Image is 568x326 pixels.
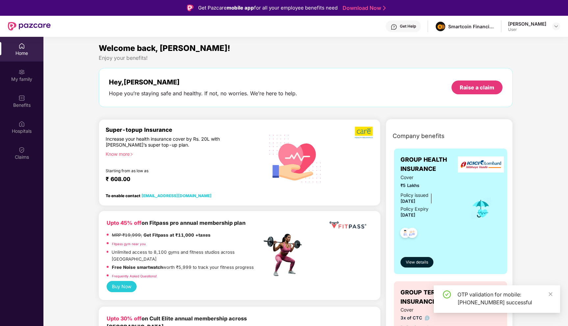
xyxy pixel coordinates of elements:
a: Download Now [343,5,384,12]
span: close [548,292,553,296]
img: svg+xml;base64,PHN2ZyB4bWxucz0iaHR0cDovL3d3dy53My5vcmcvMjAwMC9zdmciIHhtbG5zOnhsaW5rPSJodHRwOi8vd3... [264,126,327,190]
div: Increase your health insurance cover by Rs. 20L with [PERSON_NAME]’s super top-up plan. [106,136,234,148]
p: worth ₹5,999 to track your fitness progress [112,264,254,271]
div: Policy Expiry [400,205,428,213]
a: Fitpass gym near you [112,242,146,246]
b: Upto 30% off [107,315,142,322]
span: Cover [400,306,461,314]
div: Super-topup Insurance [106,126,262,133]
span: ₹5 Lakhs [400,182,461,189]
span: right [130,152,133,156]
img: svg+xml;base64,PHN2ZyB4bWxucz0iaHR0cDovL3d3dy53My5vcmcvMjAwMC9zdmciIHdpZHRoPSI0OC45NDMiIGhlaWdodD... [397,226,413,242]
span: GROUP HEALTH INSURANCE [400,155,461,174]
img: svg+xml;base64,PHN2ZyBpZD0iSGVscC0zMngzMiIgeG1sbnM9Imh0dHA6Ly93d3cudzMub3JnLzIwMDAvc3ZnIiB3aWR0aD... [391,24,397,30]
a: [EMAIL_ADDRESS][DOMAIN_NAME] [142,193,212,198]
div: Policy issued [400,192,428,199]
b: Upto 45% off [107,220,142,226]
div: Know more [106,151,258,156]
img: icon [470,198,492,220]
span: check-circle [443,291,451,298]
div: Enjoy your benefits! [99,55,513,61]
div: [PERSON_NAME] [508,21,546,27]
button: View details [400,257,433,268]
img: svg+xml;base64,PHN2ZyBpZD0iSG9zcGl0YWxzIiB4bWxucz0iaHR0cDovL3d3dy53My5vcmcvMjAwMC9zdmciIHdpZHRoPS... [18,121,25,127]
div: Starting from as low as [106,168,234,173]
span: Company benefits [393,131,445,141]
div: Get Pazcare for all your employee benefits need [198,4,338,12]
div: Get Help [400,24,416,29]
img: Stroke [383,5,386,12]
span: Cover [400,174,461,181]
span: [DATE] [400,212,415,218]
p: Unlimited access to 8,100 gyms and fitness studios across [GEOGRAPHIC_DATA] [112,249,262,262]
div: Hope you’re staying safe and healthy. If not, no worries. We’re here to help. [109,90,297,97]
img: svg+xml;base64,PHN2ZyBpZD0iQ2xhaW0iIHhtbG5zPSJodHRwOi8vd3d3LnczLm9yZy8yMDAwL3N2ZyIgd2lkdGg9IjIwIi... [18,147,25,153]
img: fppp.png [328,219,368,231]
img: svg+xml;base64,PHN2ZyBpZD0iRHJvcGRvd24tMzJ4MzIiIHhtbG5zPSJodHRwOi8vd3d3LnczLm9yZy8yMDAwL3N2ZyIgd2... [554,24,559,29]
img: fpp.png [262,232,308,278]
span: [DATE] [400,198,415,204]
span: 3x of CTC [400,314,461,321]
div: Hey, [PERSON_NAME] [109,78,297,86]
span: GROUP TERM LIFE INSURANCE [400,288,470,307]
img: svg+xml;base64,PHN2ZyB4bWxucz0iaHR0cDovL3d3dy53My5vcmcvMjAwMC9zdmciIHdpZHRoPSI0OC45NDMiIGhlaWdodD... [404,226,420,242]
img: b5dec4f62d2307b9de63beb79f102df3.png [355,126,374,139]
img: svg+xml;base64,PHN2ZyB3aWR0aD0iMjAiIGhlaWdodD0iMjAiIHZpZXdCb3g9IjAgMCAyMCAyMCIgZmlsbD0ibm9uZSIgeG... [18,69,25,75]
img: Logo [187,5,194,11]
strong: mobile app [227,5,254,11]
strong: Get Fitpass at ₹11,000 +taxes [143,232,211,238]
div: ₹ 608.00 [106,175,255,183]
img: svg+xml;base64,PHN2ZyBpZD0iSG9tZSIgeG1sbnM9Imh0dHA6Ly93d3cudzMub3JnLzIwMDAvc3ZnIiB3aWR0aD0iMjAiIG... [18,43,25,49]
div: Raise a claim [460,84,494,91]
img: New Pazcare Logo [8,22,51,31]
img: info [425,315,430,320]
img: image%20(1).png [436,22,445,31]
a: Frequently Asked Questions! [112,274,157,278]
div: OTP validation for mobile: [PHONE_NUMBER] successful [457,291,552,306]
div: User [508,27,546,32]
div: Smartcoin Financials Private Limited [448,23,494,30]
b: on Fitpass pro annual membership plan [107,220,245,226]
strong: Free Noise smartwatch [112,265,163,270]
del: MRP ₹19,999, [112,232,142,238]
button: Buy Now [107,281,137,292]
img: insurerLogo [458,156,504,173]
span: Welcome back, [PERSON_NAME]! [99,43,230,53]
img: svg+xml;base64,PHN2ZyBpZD0iQmVuZWZpdHMiIHhtbG5zPSJodHRwOi8vd3d3LnczLm9yZy8yMDAwL3N2ZyIgd2lkdGg9Ij... [18,95,25,101]
span: View details [406,259,428,266]
div: To enable contact [106,193,212,198]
